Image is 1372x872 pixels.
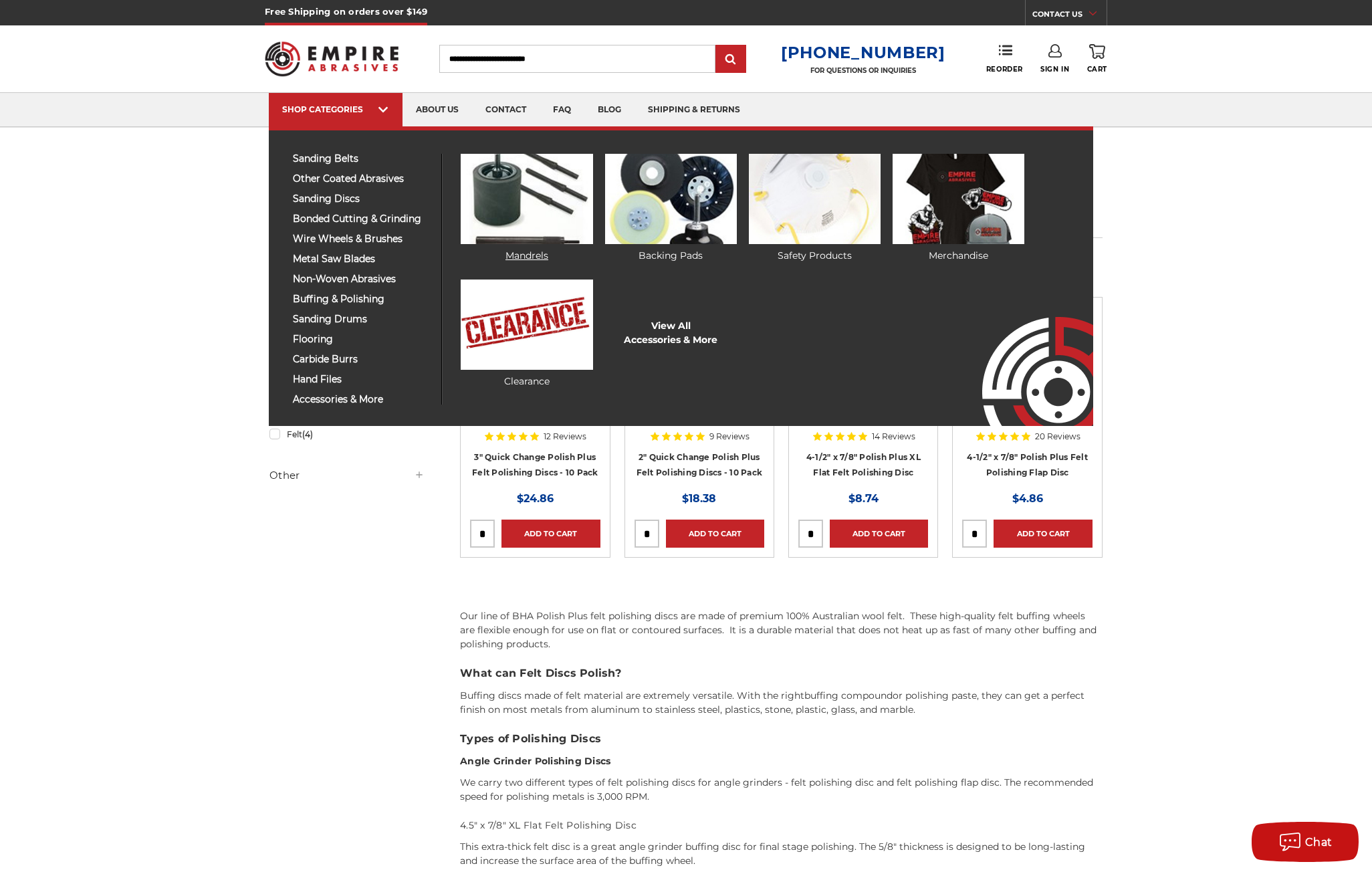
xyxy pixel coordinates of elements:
[749,154,881,263] a: Safety Products
[1252,822,1359,862] button: Chat
[624,319,717,347] a: View AllAccessories & More
[781,66,945,75] p: FOR QUESTIONS OR INQUIRIES
[682,492,716,505] span: $18.38
[269,467,425,483] h5: Other
[584,93,635,127] a: blog
[1012,492,1043,505] span: $4.86
[293,234,431,244] span: wire wheels & brushes
[460,665,1103,681] h3: What can Felt Discs Polish?
[709,433,750,441] span: 9 Reviews
[749,154,881,244] img: Safety Products
[1032,7,1107,25] a: CONTACT US
[293,154,431,164] span: sanding belts
[517,492,554,505] span: $24.86
[293,314,431,324] span: sanding drums
[893,154,1024,244] img: Merchandise
[472,93,540,127] a: contact
[605,154,737,244] img: Backing Pads
[872,433,915,441] span: 14 Reviews
[1305,836,1333,849] span: Chat
[460,731,1103,747] h3: Types of Polishing Discs
[893,154,1024,263] a: Merchandise
[460,609,1103,651] p: Our line of BHA Polish Plus felt polishing discs are made of premium 100% Australian wool felt. T...
[804,689,893,701] a: buffing compound
[282,104,389,114] div: SHOP CATEGORIES
[460,689,1103,717] p: Buffing discs made of felt material are extremely versatile. With the right or polishing paste, t...
[293,334,431,344] span: flooring
[605,154,737,263] a: Backing Pads
[293,274,431,284] span: non-woven abrasives
[848,492,879,505] span: $8.74
[986,44,1023,73] a: Reorder
[501,520,600,548] a: Add to Cart
[994,520,1092,548] a: Add to Cart
[265,33,398,85] img: Empire Abrasives
[461,280,592,389] a: Clearance
[461,280,592,370] img: Clearance
[293,214,431,224] span: bonded cutting & grinding
[293,254,431,264] span: metal saw blades
[460,754,1103,768] h4: Angle Grinder Polishing Discs
[461,154,592,244] img: Mandrels
[635,93,754,127] a: shipping & returns
[460,819,637,831] a: 4.5" x 7/8" XL Flat Felt Polishing Disc
[460,776,1103,804] p: We carry two different types of felt polishing discs for angle grinders - felt polishing disc and...
[986,65,1023,74] span: Reorder
[293,395,431,405] span: accessories & more
[293,194,431,204] span: sanding discs
[967,452,1088,477] a: 4-1/2" x 7/8" Polish Plus Felt Polishing Flap Disc
[781,43,945,62] a: [PHONE_NUMBER]
[460,840,1103,868] p: This extra-thick felt disc is a great angle grinder buffing disc for final stage polishing. The 5...
[293,354,431,364] span: carbide burrs
[1035,433,1080,441] span: 20 Reviews
[806,452,921,477] a: 4-1/2" x 7/8" Polish Plus XL Flat Felt Polishing Disc
[958,278,1093,426] img: Empire Abrasives Logo Image
[472,452,598,477] a: 3" Quick Change Polish Plus Felt Polishing Discs - 10 Pack
[544,433,586,441] span: 12 Reviews
[666,520,764,548] a: Add to Cart
[830,520,928,548] a: Add to Cart
[540,93,584,127] a: faq
[1040,65,1069,74] span: Sign In
[717,46,744,73] input: Submit
[461,154,592,263] a: Mandrels
[637,452,763,477] a: 2" Quick Change Polish Plus Felt Polishing Discs - 10 Pack
[1087,44,1107,74] a: Cart
[293,374,431,385] span: hand files
[293,174,431,184] span: other coated abrasives
[269,423,425,446] a: Felt
[302,429,313,439] span: (4)
[403,93,472,127] a: about us
[1087,65,1107,74] span: Cart
[293,294,431,304] span: buffing & polishing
